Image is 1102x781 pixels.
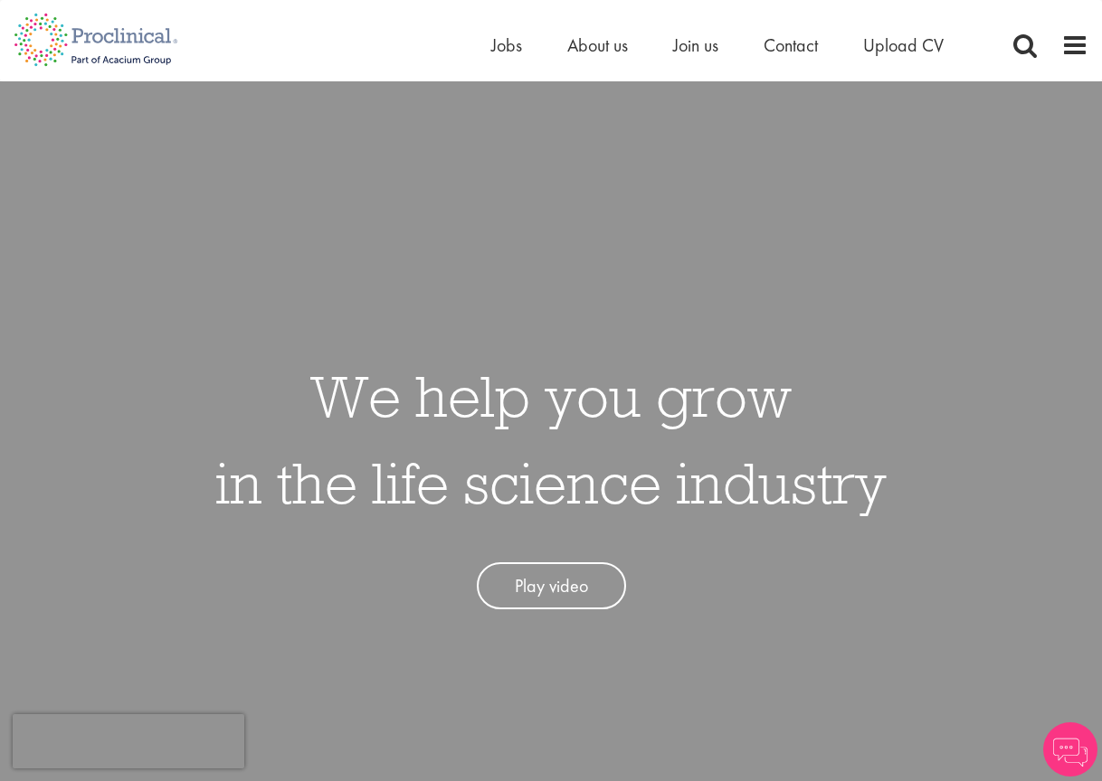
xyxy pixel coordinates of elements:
a: Jobs [491,33,522,57]
a: Join us [673,33,718,57]
a: Upload CV [863,33,944,57]
img: Chatbot [1043,722,1097,776]
h1: We help you grow in the life science industry [215,353,887,526]
a: Play video [477,562,626,610]
a: Contact [764,33,818,57]
a: About us [567,33,628,57]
